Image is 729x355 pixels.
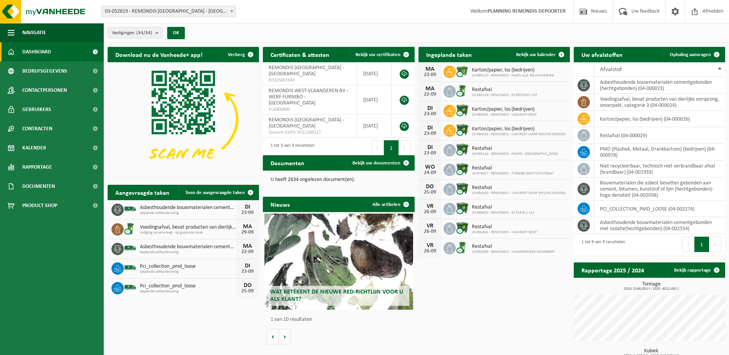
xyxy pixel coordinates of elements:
[664,47,724,62] a: Ophaling aanvragen
[22,81,67,100] span: Contactpersonen
[108,185,177,200] h2: Aangevraagde taken
[263,155,312,170] h2: Documenten
[346,155,414,171] a: Bekijk uw documenten
[22,177,55,196] span: Documenten
[510,47,569,62] a: Bekijk uw kalender
[279,329,291,344] button: Volgende
[472,224,537,230] span: Restafval
[422,249,438,254] div: 26-09
[456,182,469,195] img: WB-1100-CU
[578,287,725,291] span: 2024: 5166,801 t - 2025: 4012,692 t
[600,66,622,73] span: Afvalstof
[140,224,236,231] span: Voedingsafval, bevat producten van dierlijke oorsprong, onverpakt, categorie 3
[264,214,413,310] a: Wat betekent de nieuwe RED-richtlijn voor u als klant?
[422,164,438,170] div: WO
[271,177,407,182] p: U heeft 2634 ongelezen document(en).
[422,223,438,229] div: VR
[422,242,438,249] div: VR
[399,140,411,156] button: Next
[222,47,258,62] button: Verberg
[472,244,555,250] span: Restafval
[167,27,185,39] button: OK
[112,27,152,39] span: Vestigingen
[140,289,236,294] span: Geplande zelfaanlevering
[240,249,255,255] div: 22-09
[472,204,535,211] span: Restafval
[594,94,725,111] td: voedingsafval, bevat producten van dierlijke oorsprong, onverpakt, categorie 3 (04-000024)
[22,61,67,81] span: Bedrijfsgegevens
[22,42,51,61] span: Dashboard
[456,84,469,97] img: WB-0240-CU
[263,47,337,62] h2: Certificaten & attesten
[456,104,469,117] img: WB-1100-CU
[574,262,652,277] h2: Rapportage 2025 / 2024
[472,171,554,176] span: 10-978417 - REMONDIS - FURNIBO GESTICHTSTRAAT
[670,52,711,57] span: Ophaling aanvragen
[140,205,236,211] span: Asbesthoudende bouwmaterialen cementgebonden (hechtgebonden)
[422,170,438,176] div: 24-09
[422,184,438,190] div: DO
[472,67,554,73] span: Karton/papier, los (bedrijven)
[355,52,400,57] span: Bekijk uw certificaten
[594,161,725,177] td: niet recycleerbaar, technisch niet verbrandbaar afval (brandbaar) (04-001933)
[456,202,469,215] img: WB-1100-CU
[124,281,137,294] img: BL-SO-LV
[384,140,399,156] button: 1
[179,185,258,200] a: Toon de aangevraagde taken
[418,47,480,62] h2: Ingeplande taken
[578,282,725,291] h3: Tonnage
[422,66,438,72] div: MA
[456,241,469,254] img: WB-0240-CU
[422,86,438,92] div: MA
[240,230,255,235] div: 29-09
[472,230,537,235] span: 10-984301 - REMONDIS - VAN ROEY GENT
[263,197,297,212] h2: Nieuws
[709,237,721,252] button: Next
[140,211,236,216] span: Geplande zelfaanlevering
[240,210,255,216] div: 23-09
[267,139,314,156] div: 1 tot 3 van 3 resultaten
[472,152,558,156] span: 10-993114 - REMONDIS - HIMPE - [GEOGRAPHIC_DATA]
[472,146,558,152] span: Restafval
[124,202,137,216] img: BL-SO-LV
[578,236,625,253] div: 1 tot 9 van 9 resultaten
[270,289,403,302] span: Wat betekent de nieuwe RED-richtlijn voor u als klant?
[240,289,255,294] div: 25-09
[372,140,384,156] button: Previous
[357,85,392,114] td: [DATE]
[136,30,152,35] count: (34/34)
[516,52,556,57] span: Bekijk uw kalender
[422,92,438,97] div: 22-09
[594,144,725,161] td: PMD (Plastiek, Metaal, Drankkartons) (bedrijven) (04-000978)
[472,191,565,196] span: 10-984532 - REMONDIS - VAN ROEY WERF NIEUWE DOKKEN
[488,8,566,14] strong: PLANNING REMONDIS DEPOORTER
[366,197,414,212] a: Alle artikelen
[422,209,438,215] div: 26-09
[22,138,46,158] span: Kalender
[472,106,537,113] span: Karton/papier, los (bedrijven)
[456,143,469,156] img: WB-1100-CU
[422,229,438,234] div: 26-09
[456,123,469,136] img: WB-1100-CU
[240,204,255,210] div: DI
[108,27,163,38] button: Vestigingen(34/34)
[422,203,438,209] div: VR
[22,100,51,119] span: Gebruikers
[185,190,245,195] span: Toon de aangevraagde taken
[240,224,255,230] div: MA
[357,62,392,85] td: [DATE]
[228,52,245,57] span: Verberg
[694,237,709,252] button: 1
[594,111,725,127] td: karton/papier, los (bedrijven) (04-000026)
[124,261,137,274] img: BL-SO-LV
[472,113,537,117] span: 10-984301 - REMONDIS - VAN ROEY GENT
[682,237,694,252] button: Previous
[594,177,725,201] td: bouwmaterialen die asbest bevatten gebonden aan cement, bitumen, kunststof of lijm (hechtgebonden...
[269,117,344,129] span: REMONDIS [GEOGRAPHIC_DATA] - [GEOGRAPHIC_DATA]
[472,87,537,93] span: Restafval
[422,105,438,111] div: DI
[456,163,469,176] img: WB-1100-CU
[140,270,236,274] span: Geplande zelfaanlevering
[269,106,351,113] span: VLA900880
[271,317,410,322] p: 1 van 10 resultaten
